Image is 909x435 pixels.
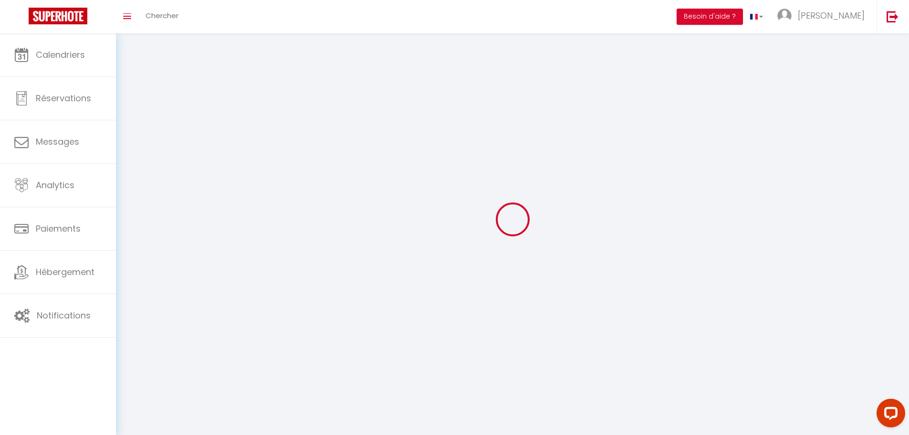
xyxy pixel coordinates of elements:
[798,10,865,21] span: [PERSON_NAME]
[36,49,85,61] span: Calendriers
[36,92,91,104] span: Réservations
[29,8,87,24] img: Super Booking
[777,9,792,23] img: ...
[677,9,743,25] button: Besoin d'aide ?
[36,179,74,191] span: Analytics
[37,309,91,321] span: Notifications
[36,136,79,148] span: Messages
[146,11,178,21] span: Chercher
[36,223,81,234] span: Paiements
[869,395,909,435] iframe: LiveChat chat widget
[36,266,94,278] span: Hébergement
[887,11,899,22] img: logout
